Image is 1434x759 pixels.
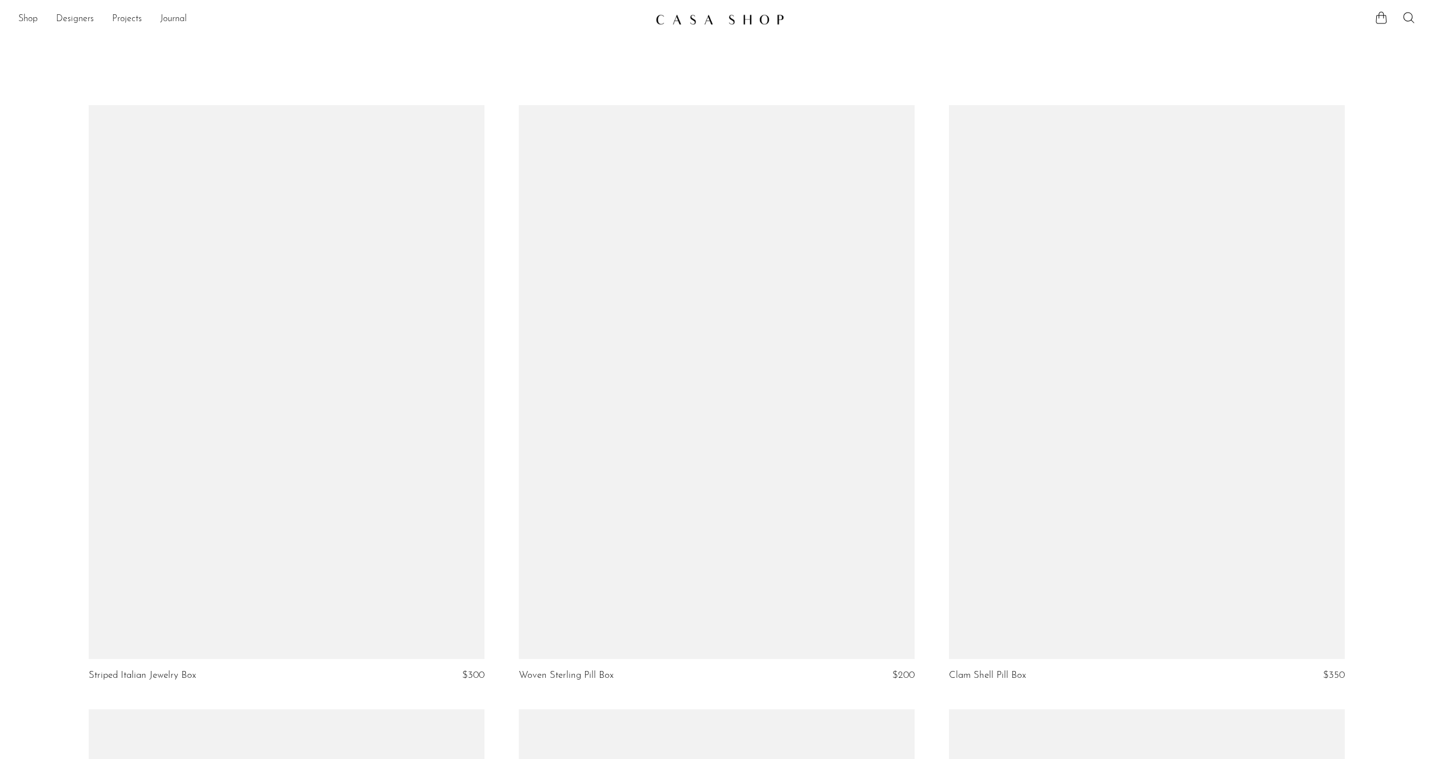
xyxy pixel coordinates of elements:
[18,10,646,29] nav: Desktop navigation
[56,12,94,27] a: Designers
[18,10,646,29] ul: NEW HEADER MENU
[18,12,38,27] a: Shop
[949,670,1026,681] a: Clam Shell Pill Box
[462,670,484,680] span: $300
[892,670,915,680] span: $200
[160,12,187,27] a: Journal
[89,670,196,681] a: Striped Italian Jewelry Box
[519,670,614,681] a: Woven Sterling Pill Box
[1323,670,1345,680] span: $350
[112,12,142,27] a: Projects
